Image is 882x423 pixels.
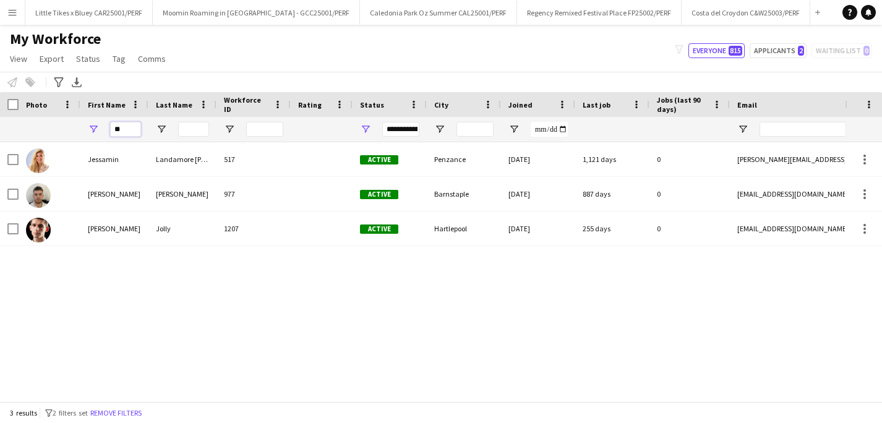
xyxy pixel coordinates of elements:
span: Photo [26,100,47,109]
span: Tag [113,53,126,64]
div: 977 [216,177,291,211]
a: Export [35,51,69,67]
a: Tag [108,51,131,67]
app-action-btn: Export XLSX [69,75,84,90]
button: Everyone815 [688,43,745,58]
span: Jobs (last 90 days) [657,95,708,114]
span: Last Name [156,100,192,109]
button: Open Filter Menu [156,124,167,135]
div: [PERSON_NAME] [80,211,148,246]
input: Joined Filter Input [531,122,568,137]
span: My Workforce [10,30,101,48]
span: Active [360,190,398,199]
span: First Name [88,100,126,109]
app-action-btn: Advanced filters [51,75,66,90]
div: [DATE] [501,177,575,211]
div: Jessamin [80,142,148,176]
button: Open Filter Menu [737,124,748,135]
span: City [434,100,448,109]
span: Status [76,53,100,64]
div: 1,121 days [575,142,649,176]
input: Workforce ID Filter Input [246,122,283,137]
span: Export [40,53,64,64]
div: [PERSON_NAME] [148,177,216,211]
button: Regency Remixed Festival Place FP25002/PERF [517,1,682,25]
div: 0 [649,142,730,176]
div: 517 [216,142,291,176]
div: Hartlepool [427,211,501,246]
input: City Filter Input [456,122,494,137]
div: 0 [649,211,730,246]
div: Barnstaple [427,177,501,211]
img: Samuel Jolly [26,218,51,242]
button: Moomin Roaming in [GEOGRAPHIC_DATA] - GCC25001/PERF [153,1,360,25]
button: Little Tikes x Bluey CAR25001/PERF [25,1,153,25]
span: Email [737,100,757,109]
a: View [5,51,32,67]
span: Active [360,224,398,234]
input: Last Name Filter Input [178,122,209,137]
div: 0 [649,177,730,211]
span: 2 [798,46,804,56]
span: Workforce ID [224,95,268,114]
span: Active [360,155,398,164]
button: Open Filter Menu [88,124,99,135]
div: [DATE] [501,211,575,246]
img: Sam Phillips [26,183,51,208]
div: 887 days [575,177,649,211]
button: Open Filter Menu [508,124,520,135]
a: Comms [133,51,171,67]
img: Jessamin Landamore Coyne [26,148,51,173]
div: [PERSON_NAME] [80,177,148,211]
button: Remove filters [88,406,144,420]
button: Caledonia Park Oz Summer CAL25001/PERF [360,1,517,25]
button: Applicants2 [750,43,807,58]
span: Rating [298,100,322,109]
span: 815 [729,46,742,56]
span: 2 filters set [53,408,88,417]
span: View [10,53,27,64]
div: 255 days [575,211,649,246]
button: Open Filter Menu [224,124,235,135]
button: Open Filter Menu [434,124,445,135]
span: Status [360,100,384,109]
div: [DATE] [501,142,575,176]
div: Penzance [427,142,501,176]
button: Costa del Croydon C&W25003/PERF [682,1,810,25]
span: Comms [138,53,166,64]
span: Joined [508,100,533,109]
div: 1207 [216,211,291,246]
span: Last job [583,100,610,109]
input: First Name Filter Input [110,122,141,137]
div: Jolly [148,211,216,246]
div: Landamore [PERSON_NAME] [148,142,216,176]
button: Open Filter Menu [360,124,371,135]
a: Status [71,51,105,67]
